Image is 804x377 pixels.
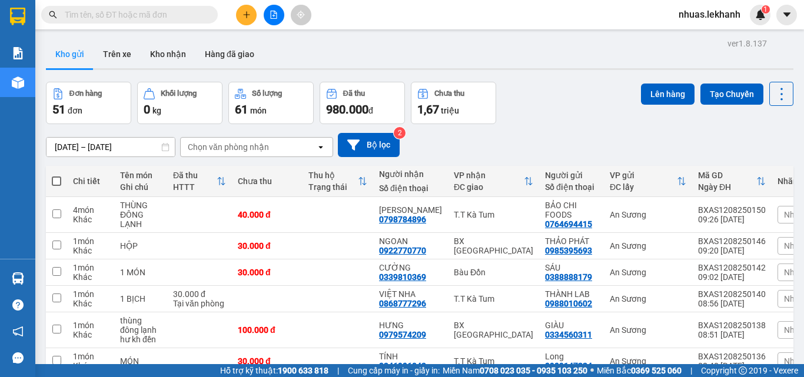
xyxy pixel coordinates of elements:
[784,294,804,303] span: Nhãn
[443,364,587,377] span: Miền Nam
[120,201,161,229] div: THÙNG ĐÔNG LẠNH
[454,321,533,339] div: BX [GEOGRAPHIC_DATA]
[73,352,108,361] div: 1 món
[379,236,442,246] div: NGOAN
[120,294,161,303] div: 1 BỊCH
[784,241,804,251] span: Nhãn
[610,210,686,219] div: An Sương
[454,236,533,255] div: BX [GEOGRAPHIC_DATA]
[604,166,692,197] th: Toggle SortBy
[698,289,766,299] div: BXAS1208250140
[379,272,426,282] div: 0339810369
[73,205,108,215] div: 4 món
[545,272,592,282] div: 0388888179
[238,356,297,366] div: 30.000 đ
[454,356,533,366] div: T.T Kà Tum
[448,166,539,197] th: Toggle SortBy
[228,82,314,124] button: Số lượng61món
[690,364,692,377] span: |
[784,356,804,366] span: Nhãn
[545,263,598,272] div: SÁU
[308,171,358,180] div: Thu hộ
[264,5,284,25] button: file-add
[12,352,24,363] span: message
[12,272,24,285] img: warehouse-icon
[236,5,257,25] button: plus
[698,361,766,371] div: 08:40 [DATE]
[454,294,533,303] div: T.T Kà Tum
[379,330,426,339] div: 0979574209
[631,366,682,375] strong: 0369 525 060
[698,263,766,272] div: BXAS1208250142
[545,236,598,246] div: THẢO PHÁT
[610,356,686,366] div: An Sương
[698,330,766,339] div: 08:51 [DATE]
[120,182,161,192] div: Ghi chú
[698,182,756,192] div: Ngày ĐH
[49,11,57,19] span: search
[545,352,598,361] div: Long
[69,89,102,98] div: Đơn hàng
[320,82,405,124] button: Đã thu980.000đ
[454,268,533,277] div: Bàu Đồn
[120,335,161,344] div: hư kh đền
[235,102,248,116] span: 61
[161,89,197,98] div: Khối lượng
[379,205,442,215] div: KIM QUI
[545,201,598,219] div: BẢO CHI FOODS
[68,106,82,115] span: đơn
[669,7,750,22] span: nhuas.lekhanh
[120,241,161,251] div: HỘP
[368,106,373,115] span: đ
[316,142,325,152] svg: open
[641,84,695,105] button: Lên hàng
[480,366,587,375] strong: 0708 023 035 - 0935 103 250
[137,82,222,124] button: Khối lượng0kg
[545,182,598,192] div: Số điện thoại
[441,106,459,115] span: triệu
[379,299,426,308] div: 0868777296
[379,184,442,193] div: Số điện thoại
[545,321,598,330] div: GIÀU
[698,246,766,255] div: 09:20 [DATE]
[379,361,426,371] div: 0346906843
[308,182,358,192] div: Trạng thái
[252,89,282,98] div: Số lượng
[698,205,766,215] div: BXAS1208250150
[73,176,108,186] div: Chi tiết
[52,102,65,116] span: 51
[120,268,161,277] div: 1 MÓN
[545,289,598,299] div: THÀNH LAB
[238,268,297,277] div: 30.000 đ
[454,171,524,180] div: VP nhận
[610,171,677,180] div: VP gửi
[12,76,24,89] img: warehouse-icon
[242,11,251,19] span: plus
[762,5,770,14] sup: 1
[73,321,108,330] div: 1 món
[303,166,373,197] th: Toggle SortBy
[152,106,161,115] span: kg
[250,106,267,115] span: món
[610,241,686,251] div: An Sương
[120,171,161,180] div: Tên món
[698,171,756,180] div: Mã GD
[337,364,339,377] span: |
[10,8,25,25] img: logo-vxr
[692,166,772,197] th: Toggle SortBy
[698,321,766,330] div: BXAS1208250138
[610,325,686,335] div: An Sương
[610,182,677,192] div: ĐC lấy
[698,299,766,308] div: 08:56 [DATE]
[763,5,768,14] span: 1
[238,210,297,219] div: 40.000 đ
[545,246,592,255] div: 0985395693
[545,361,592,371] div: 0909147224
[610,268,686,277] div: An Sương
[545,299,592,308] div: 0988010602
[784,268,804,277] span: Nhãn
[379,215,426,224] div: 0798784896
[144,102,150,116] span: 0
[727,37,767,50] div: ver 1.8.137
[698,272,766,282] div: 09:02 [DATE]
